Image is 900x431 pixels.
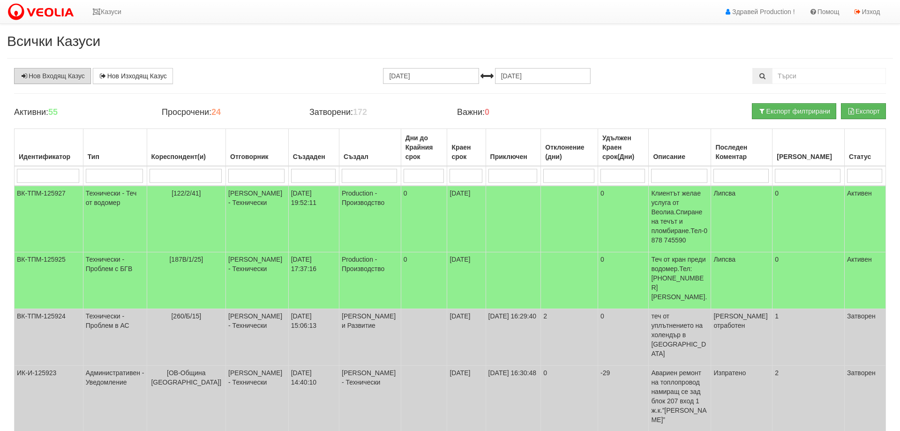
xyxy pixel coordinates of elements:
[845,309,886,366] td: Затворен
[598,129,649,166] th: Удължен Краен срок(Дни): No sort applied, activate to apply an ascending sort
[485,107,489,117] b: 0
[48,107,58,117] b: 55
[541,309,598,366] td: 2
[339,186,401,252] td: Production - Производство
[598,186,649,252] td: 0
[86,150,144,163] div: Тип
[845,129,886,166] th: Статус: No sort applied, activate to apply an ascending sort
[847,150,883,163] div: Статус
[7,2,78,22] img: VeoliaLogo.png
[713,141,770,163] div: Последен Коментар
[211,107,221,117] b: 24
[649,129,711,166] th: Описание: No sort applied, activate to apply an ascending sort
[651,368,708,424] p: Авариен ремонт на топлопровод намиращ се зад блок 207 вход 1 ж.к.”[PERSON_NAME]”
[457,108,591,117] h4: Важни:
[83,252,147,309] td: Технически - Проблем с БГВ
[713,256,735,263] span: Липсва
[288,129,339,166] th: Създаден: No sort applied, activate to apply an ascending sort
[772,252,845,309] td: 0
[288,186,339,252] td: [DATE] 19:52:11
[15,129,83,166] th: Идентификатор: No sort applied, activate to apply an ascending sort
[651,150,708,163] div: Описание
[772,129,845,166] th: Брой Файлове: No sort applied, activate to apply an ascending sort
[845,186,886,252] td: Активен
[15,252,83,309] td: ВК-ТПМ-125925
[288,252,339,309] td: [DATE] 17:37:16
[7,33,893,49] h2: Всички Казуси
[488,150,539,163] div: Приключен
[600,131,646,163] div: Удължен Краен срок(Дни)
[288,309,339,366] td: [DATE] 15:06:13
[172,189,201,197] span: [122/2/41]
[228,150,286,163] div: Отговорник
[713,312,767,329] span: [PERSON_NAME] отработен
[598,252,649,309] td: 0
[171,312,201,320] span: [260/Б/15]
[15,309,83,366] td: ВК-ТПМ-125924
[447,186,486,252] td: [DATE]
[841,103,886,119] button: Експорт
[447,309,486,366] td: [DATE]
[651,311,708,358] p: теч от уплътнението на холендър в [GEOGRAPHIC_DATA]
[447,252,486,309] td: [DATE]
[401,129,447,166] th: Дни до Крайния срок: No sort applied, activate to apply an ascending sort
[713,369,746,377] span: Изпратено
[447,129,486,166] th: Краен срок: No sort applied, activate to apply an ascending sort
[404,189,407,197] span: 0
[711,129,772,166] th: Последен Коментар: No sort applied, activate to apply an ascending sort
[226,129,289,166] th: Отговорник: No sort applied, activate to apply an ascending sort
[147,129,226,166] th: Кореспондент(и): No sort applied, activate to apply an ascending sort
[339,129,401,166] th: Създал: No sort applied, activate to apply an ascending sort
[93,68,173,84] a: Нов Изходящ Казус
[404,131,445,163] div: Дни до Крайния срок
[339,252,401,309] td: Production - Производство
[775,150,842,163] div: [PERSON_NAME]
[543,141,595,163] div: Отклонение (дни)
[151,369,221,386] span: [ОВ-Община [GEOGRAPHIC_DATA]]
[541,129,598,166] th: Отклонение (дни): No sort applied, activate to apply an ascending sort
[339,309,401,366] td: [PERSON_NAME] и Развитие
[342,150,398,163] div: Създал
[353,107,367,117] b: 172
[772,186,845,252] td: 0
[713,189,735,197] span: Липсва
[14,108,148,117] h4: Активни:
[772,309,845,366] td: 1
[845,252,886,309] td: Активен
[14,68,91,84] a: Нов Входящ Казус
[15,186,83,252] td: ВК-ТПМ-125927
[83,129,147,166] th: Тип: No sort applied, activate to apply an ascending sort
[83,309,147,366] td: Технически - Проблем в АС
[598,309,649,366] td: 0
[162,108,295,117] h4: Просрочени:
[226,186,289,252] td: [PERSON_NAME] - Технически
[291,150,337,163] div: Създаден
[651,189,708,245] p: Клиентът желае услуга от Веолиа.Спиране на течът и пломбиране.Тел-0878 745590
[772,68,886,84] input: Търсене по Идентификатор, Бл/Вх/Ап, Тип, Описание, Моб. Номер, Имейл, Файл, Коментар,
[150,150,224,163] div: Кореспондент(и)
[83,186,147,252] td: Технически - Теч от водомер
[169,256,203,263] span: [187В/1/25]
[486,129,541,166] th: Приключен: No sort applied, activate to apply an ascending sort
[450,141,483,163] div: Краен срок
[486,309,541,366] td: [DATE] 16:29:40
[226,252,289,309] td: [PERSON_NAME] - Технически
[651,255,708,302] p: Теч от кран преди водомер.Тел:[PHONE_NUMBER] [PERSON_NAME].
[309,108,443,117] h4: Затворени:
[226,309,289,366] td: [PERSON_NAME] - Технически
[404,256,407,263] span: 0
[17,150,81,163] div: Идентификатор
[752,103,836,119] button: Експорт филтрирани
